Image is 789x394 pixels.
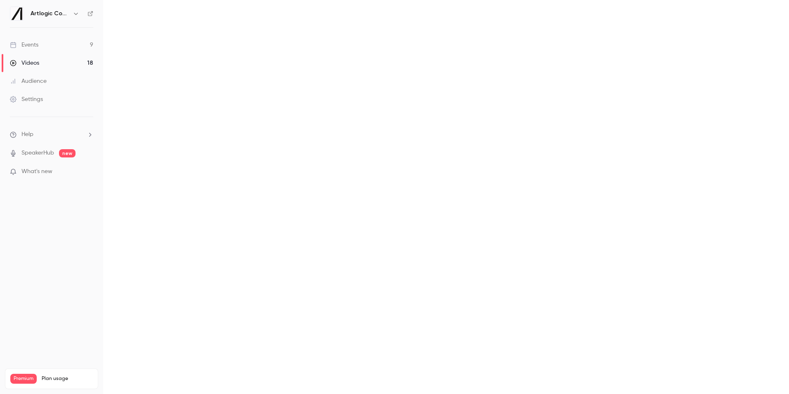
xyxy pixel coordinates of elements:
[10,59,39,67] div: Videos
[31,9,69,18] h6: Artlogic Connect 2025
[10,77,47,85] div: Audience
[21,167,52,176] span: What's new
[42,375,93,382] span: Plan usage
[10,374,37,384] span: Premium
[83,168,93,176] iframe: Noticeable Trigger
[10,7,24,20] img: Artlogic Connect 2025
[21,130,33,139] span: Help
[59,149,76,157] span: new
[10,130,93,139] li: help-dropdown-opener
[21,149,54,157] a: SpeakerHub
[10,95,43,103] div: Settings
[10,41,38,49] div: Events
